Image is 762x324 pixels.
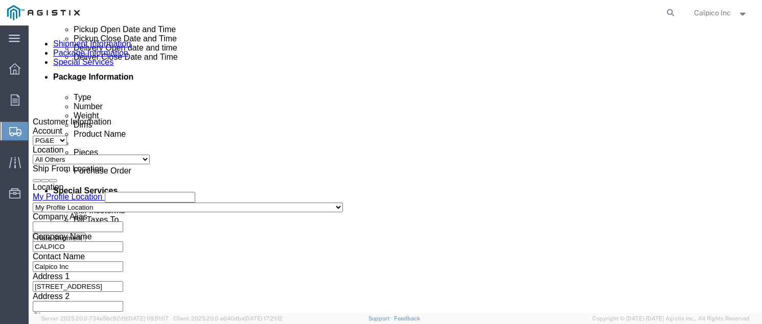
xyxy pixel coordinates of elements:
[41,315,169,321] span: Server: 2025.20.0-734e5bc92d9
[695,7,731,18] span: Calpico Inc
[127,315,169,321] span: [DATE] 09:51:07
[244,315,283,321] span: [DATE] 17:21:12
[394,315,420,321] a: Feedback
[368,315,394,321] a: Support
[29,26,762,313] iframe: FS Legacy Container
[694,7,748,19] button: Calpico Inc
[173,315,283,321] span: Client: 2025.20.0-e640dba
[592,314,750,323] span: Copyright © [DATE]-[DATE] Agistix Inc., All Rights Reserved
[7,5,80,20] img: logo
